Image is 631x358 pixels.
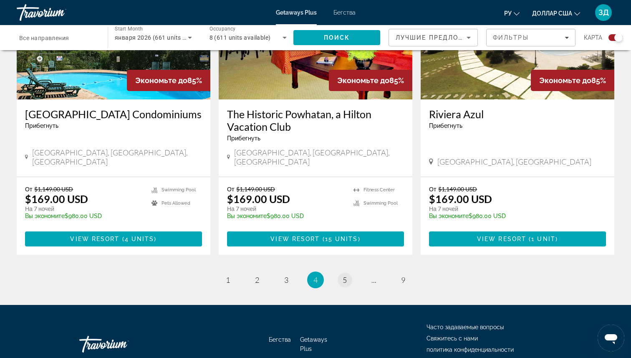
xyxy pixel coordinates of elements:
span: От [429,185,436,193]
span: 4 units [125,236,154,242]
span: [GEOGRAPHIC_DATA], [GEOGRAPHIC_DATA], [GEOGRAPHIC_DATA] [32,148,202,166]
iframe: Кнопка запуска окна обмена сообщениями [598,325,624,351]
span: Экономьте до [539,76,591,85]
span: января 2026 (661 units available) [115,34,209,41]
span: $1,149.00 USD [438,185,477,193]
span: Фильтры [493,34,529,41]
button: Изменить валюту [532,7,580,19]
a: Бегства [333,9,356,16]
a: Riviera Azul [429,108,606,120]
span: View Resort [270,236,320,242]
a: Getaways Plus [276,9,317,16]
span: Fitness Center [363,187,395,193]
button: Изменить язык [504,7,520,19]
span: Прибегнуть [429,122,462,129]
p: На 7 ночей [227,205,345,213]
button: View Resort(15 units) [227,231,404,246]
span: 4 [313,275,318,284]
span: Pets Allowed [162,201,190,206]
input: Select destination [19,33,97,43]
span: 5 [343,275,347,284]
p: $169.00 USD [227,193,290,205]
span: Прибегнуть [25,122,58,129]
span: 3 [284,275,288,284]
span: Swimming Pool [363,201,398,206]
span: Все направления [19,35,69,41]
button: Filters [486,29,575,46]
span: 1 [226,275,230,284]
span: Occupancy [209,26,236,32]
a: [GEOGRAPHIC_DATA] Condominiums [25,108,202,120]
span: [GEOGRAPHIC_DATA], [GEOGRAPHIC_DATA], [GEOGRAPHIC_DATA] [234,148,404,166]
button: View Resort(4 units) [25,231,202,246]
span: ... [371,275,376,284]
span: Вы экономите [429,213,469,219]
span: 2 [255,275,259,284]
span: Экономьте до [337,76,389,85]
span: Лучшие предложения [396,34,485,41]
nav: Pagination [17,272,614,288]
span: Вы экономите [227,213,267,219]
a: Часто задаваемые вопросы [427,324,504,330]
font: ру [504,10,512,17]
mat-select: Sort by [396,33,471,43]
div: 85% [329,70,412,91]
p: $980.00 USD [227,213,345,219]
a: Свяжитесь с нами [427,335,478,342]
p: На 7 ночей [429,205,598,213]
font: доллар США [532,10,572,17]
font: ЗД [598,8,609,17]
span: Поиск [324,34,350,41]
span: [GEOGRAPHIC_DATA], [GEOGRAPHIC_DATA] [437,157,591,166]
p: На 7 ночей [25,205,143,213]
span: ( ) [120,236,157,242]
a: Getaways Plus [300,336,327,352]
span: 1 unit [531,236,555,242]
div: 85% [127,70,210,91]
span: карта [584,32,602,43]
span: Start Month [115,26,143,32]
p: $169.00 USD [25,193,88,205]
span: ( ) [526,236,558,242]
span: Прибегнуть [227,135,260,142]
span: От [25,185,32,193]
span: $1,149.00 USD [236,185,275,193]
span: View Resort [477,236,526,242]
p: $980.00 USD [429,213,598,219]
span: Экономьте до [135,76,187,85]
div: 85% [531,70,614,91]
span: 9 [401,275,405,284]
span: Swimming Pool [162,187,196,193]
button: Search [293,30,380,45]
a: политика конфиденциальности [427,346,514,353]
a: Бегства [269,336,291,343]
p: $169.00 USD [429,193,492,205]
span: 15 units [325,236,358,242]
a: The Historic Powhatan, a Hilton Vacation Club [227,108,404,133]
button: Меню пользователя [593,4,614,21]
span: ( ) [320,236,360,242]
span: View Resort [70,236,119,242]
span: От [227,185,234,193]
span: 8 (611 units available) [209,34,271,41]
a: Травориум [17,2,100,23]
span: $1,149.00 USD [34,185,73,193]
a: Иди домой [79,332,163,357]
span: Вы экономите [25,213,65,219]
p: $980.00 USD [25,213,143,219]
button: View Resort(1 unit) [429,231,606,246]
